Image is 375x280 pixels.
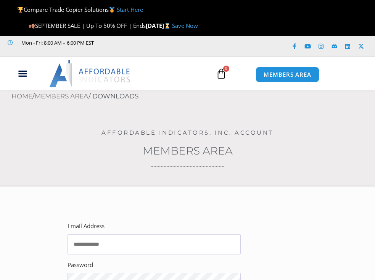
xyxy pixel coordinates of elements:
a: Start Here [117,6,143,13]
a: Save Now [172,22,198,29]
a: Affordable Indicators, Inc. Account [101,129,274,136]
span: 0 [223,66,229,72]
img: LogoAI | Affordable Indicators – NinjaTrader [49,60,131,87]
span: Compare Trade Copier Solutions [17,6,143,13]
a: Home [11,92,32,100]
a: Members Area [143,144,233,157]
img: 🍂 [29,23,35,29]
a: MEMBERS AREA [256,67,319,82]
span: Mon - Fri: 8:00 AM – 6:00 PM EST [19,38,94,47]
label: Email Address [68,221,105,232]
strong: [DATE] [146,22,172,29]
label: Password [68,260,93,270]
img: 🏆 [18,7,23,13]
iframe: Customer reviews powered by Trustpilot [8,47,122,55]
span: MEMBERS AREA [264,72,311,77]
a: 0 [204,63,238,85]
nav: Breadcrumb [11,90,375,103]
img: 🥇 [109,7,115,13]
a: Members Area [35,92,89,100]
div: Menu Toggle [4,66,41,81]
span: SEPTEMBER SALE | Up To 50% OFF | Ends [29,22,146,29]
img: ⌛ [164,23,170,29]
